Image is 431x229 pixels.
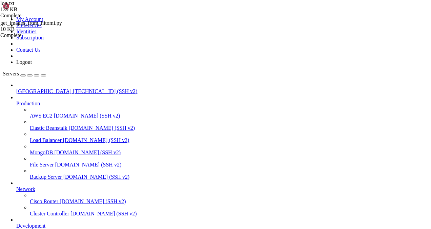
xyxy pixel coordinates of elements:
div: 139 KB [0,6,68,13]
span: log.txt [0,0,14,6]
div: Complete [0,13,68,19]
div: 10 KB [0,26,68,32]
span: get_images_from_hitomi.py [0,20,68,32]
div: Complete [0,32,68,38]
span: log.txt [0,0,68,13]
span: get_images_from_hitomi.py [0,20,62,26]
